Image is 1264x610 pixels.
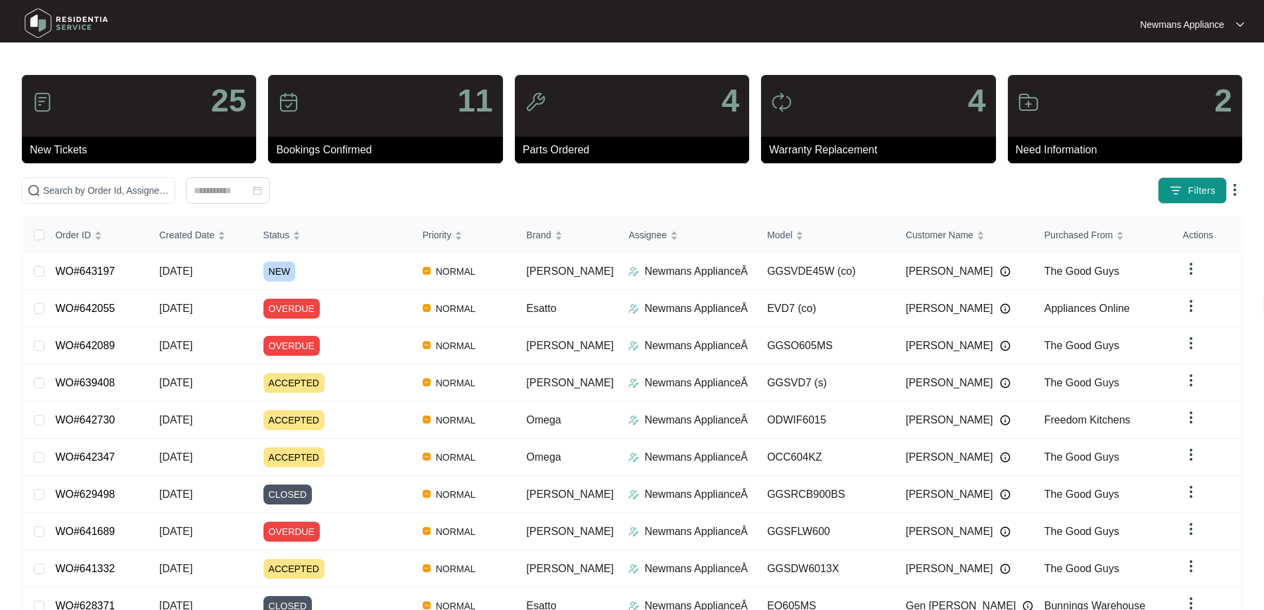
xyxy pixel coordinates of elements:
span: OVERDUE [263,336,320,356]
img: Vercel Logo [423,304,431,312]
img: Assigner Icon [628,341,639,351]
span: NORMAL [431,487,481,502]
p: Newmans ApplianceÂ [644,301,748,317]
span: [PERSON_NAME] [906,301,993,317]
img: Vercel Logo [423,453,431,461]
p: Newmans ApplianceÂ [644,412,748,428]
td: EVD7 (co) [756,290,895,327]
th: Actions [1172,218,1241,253]
p: 4 [721,85,739,117]
span: ACCEPTED [263,373,324,393]
span: Appliances Online [1044,303,1130,314]
img: Vercel Logo [423,564,431,572]
a: WO#641689 [55,526,115,537]
img: filter icon [1169,184,1182,197]
span: [DATE] [159,266,192,277]
span: NORMAL [431,524,481,540]
img: Info icon [1000,564,1011,574]
th: Purchased From [1034,218,1172,253]
p: Bookings Confirmed [276,142,502,158]
img: Assigner Icon [628,564,639,574]
img: icon [278,92,299,113]
th: Order ID [44,218,149,253]
span: Assignee [628,228,667,242]
td: GGSFLW600 [756,513,895,550]
p: Newmans ApplianceÂ [644,487,748,502]
th: Status [253,218,412,253]
p: Newmans ApplianceÂ [644,375,748,391]
img: dropdown arrow [1183,484,1199,500]
p: Newmans Appliance [1140,18,1224,31]
span: The Good Guys [1044,377,1119,388]
span: Freedom Kitchens [1044,414,1131,425]
span: [PERSON_NAME] [906,412,993,428]
span: Customer Name [906,228,973,242]
span: [PERSON_NAME] [526,526,614,537]
p: Parts Ordered [523,142,749,158]
img: dropdown arrow [1183,298,1199,314]
span: OVERDUE [263,522,320,542]
img: dropdown arrow [1227,182,1243,198]
img: Assigner Icon [628,452,639,463]
span: NORMAL [431,338,481,354]
img: Vercel Logo [423,416,431,423]
img: icon [32,92,53,113]
span: The Good Guys [1044,489,1119,500]
span: [DATE] [159,414,192,425]
span: [DATE] [159,489,192,500]
span: [PERSON_NAME] [906,487,993,502]
span: Omega [526,451,561,463]
img: dropdown arrow [1236,21,1244,28]
p: New Tickets [30,142,256,158]
span: [PERSON_NAME] [906,338,993,354]
span: [PERSON_NAME] [906,449,993,465]
img: Info icon [1000,526,1011,537]
span: [PERSON_NAME] [906,524,993,540]
span: CLOSED [263,485,313,504]
span: ACCEPTED [263,559,324,579]
span: [PERSON_NAME] [526,489,614,500]
img: Info icon [1000,415,1011,425]
td: GGSDW6013X [756,550,895,587]
img: Assigner Icon [628,266,639,277]
p: Need Information [1016,142,1242,158]
td: ODWIF6015 [756,402,895,439]
span: NORMAL [431,449,481,465]
a: WO#629498 [55,489,115,500]
p: 4 [968,85,986,117]
span: NORMAL [431,561,481,577]
a: WO#642347 [55,451,115,463]
img: Vercel Logo [423,527,431,535]
img: Assigner Icon [628,526,639,537]
img: Vercel Logo [423,267,431,275]
span: [PERSON_NAME] [526,377,614,388]
img: icon [525,92,546,113]
span: [PERSON_NAME] [526,340,614,351]
span: Priority [423,228,452,242]
img: Vercel Logo [423,341,431,349]
th: Assignee [618,218,756,253]
p: 2 [1214,85,1232,117]
span: OVERDUE [263,299,320,319]
span: [PERSON_NAME] [526,266,614,277]
td: GGSRCB900BS [756,476,895,513]
p: Newmans ApplianceÂ [644,524,748,540]
img: Info icon [1000,452,1011,463]
td: GGSVDE45W (co) [756,253,895,290]
p: Warranty Replacement [769,142,995,158]
span: [DATE] [159,563,192,574]
img: dropdown arrow [1183,521,1199,537]
td: GGSO605MS [756,327,895,364]
span: [PERSON_NAME] [906,561,993,577]
p: 11 [457,85,492,117]
img: Vercel Logo [423,378,431,386]
span: NORMAL [431,375,481,391]
span: The Good Guys [1044,563,1119,574]
a: WO#642089 [55,340,115,351]
img: Info icon [1000,266,1011,277]
span: [PERSON_NAME] [906,375,993,391]
span: NORMAL [431,412,481,428]
span: Status [263,228,290,242]
img: residentia service logo [20,3,113,43]
span: The Good Guys [1044,266,1119,277]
